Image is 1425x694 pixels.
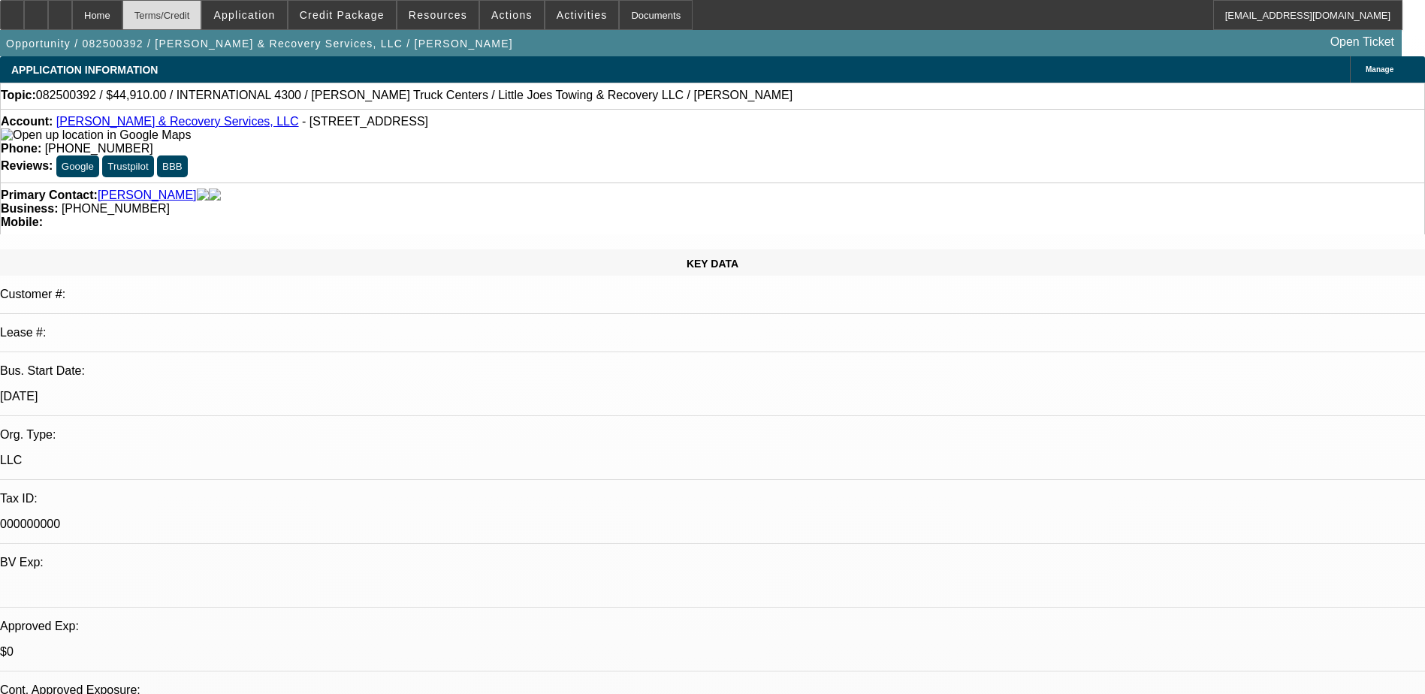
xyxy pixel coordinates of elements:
button: Trustpilot [102,155,153,177]
button: Application [202,1,286,29]
span: KEY DATA [687,258,738,270]
strong: Topic: [1,89,36,102]
strong: Reviews: [1,159,53,172]
span: APPLICATION INFORMATION [11,64,158,76]
span: Credit Package [300,9,385,21]
strong: Phone: [1,142,41,155]
strong: Account: [1,115,53,128]
button: BBB [157,155,188,177]
strong: Primary Contact: [1,189,98,202]
img: linkedin-icon.png [209,189,221,202]
span: [PHONE_NUMBER] [62,202,170,215]
span: Actions [491,9,533,21]
span: Manage [1366,65,1393,74]
span: Resources [409,9,467,21]
span: - [STREET_ADDRESS] [302,115,428,128]
button: Actions [480,1,544,29]
a: [PERSON_NAME] [98,189,197,202]
strong: Mobile: [1,216,43,228]
span: 082500392 / $44,910.00 / INTERNATIONAL 4300 / [PERSON_NAME] Truck Centers / Little Joes Towing & ... [36,89,793,102]
span: Opportunity / 082500392 / [PERSON_NAME] & Recovery Services, LLC / [PERSON_NAME] [6,38,513,50]
button: Credit Package [288,1,396,29]
button: Google [56,155,99,177]
button: Resources [397,1,479,29]
span: Activities [557,9,608,21]
a: View Google Maps [1,128,191,141]
a: Open Ticket [1324,29,1400,55]
strong: Business: [1,202,58,215]
a: [PERSON_NAME] & Recovery Services, LLC [56,115,299,128]
img: Open up location in Google Maps [1,128,191,142]
span: [PHONE_NUMBER] [45,142,153,155]
button: Activities [545,1,619,29]
img: facebook-icon.png [197,189,209,202]
span: Application [213,9,275,21]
